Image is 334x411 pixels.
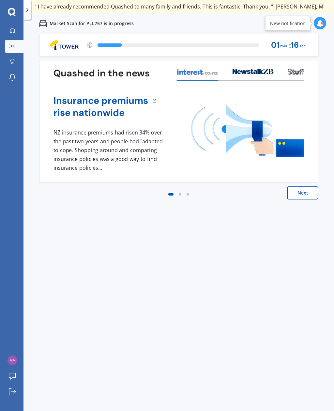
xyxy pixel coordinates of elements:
[280,42,287,51] span: min
[270,20,306,27] div: New notification
[53,128,165,172] div: NZ insurance premiums had risen 34% over the past two years and people had "adapted to cope. Shop...
[39,20,47,27] img: car.f15378c7a67c060ca3f3.svg
[287,186,318,199] button: Next
[50,20,134,27] p: Market Scan for PLL757 is in progress
[53,95,148,107] a: Insurance premiums
[271,41,280,50] span: 01
[289,41,299,50] span: : 16
[53,107,148,119] a: rise nationwide
[299,42,306,51] span: sec
[191,105,304,157] img: media image
[53,68,150,80] h3: Quashed in the news
[8,356,17,365] img: 9a7b095c31e956b90adde574a0ff2ddb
